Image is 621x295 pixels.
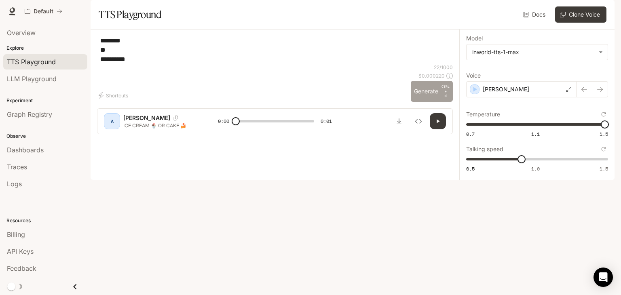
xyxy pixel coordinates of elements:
span: 1.1 [531,131,540,137]
div: Open Intercom Messenger [594,268,613,287]
div: A [106,115,118,128]
p: Temperature [466,112,500,117]
span: 1.0 [531,165,540,172]
div: inworld-tts-1-max [472,48,595,56]
button: Inspect [410,113,427,129]
p: [PERSON_NAME] [483,85,529,93]
button: Clone Voice [555,6,606,23]
p: [PERSON_NAME] [123,114,170,122]
span: 0.5 [466,165,475,172]
button: GenerateCTRL +⏎ [411,81,453,102]
button: Reset to default [599,145,608,154]
p: Default [34,8,53,15]
p: Talking speed [466,146,503,152]
span: 0:01 [321,117,332,125]
p: ⏎ [441,84,450,99]
span: 1.5 [600,165,608,172]
button: Download audio [391,113,407,129]
button: All workspaces [21,3,66,19]
p: ICE CREAM 🍨 OR CAKE 🍰 [123,122,199,129]
span: 1.5 [600,131,608,137]
button: Shortcuts [97,89,131,102]
button: Reset to default [599,110,608,119]
div: inworld-tts-1-max [467,44,608,60]
p: Model [466,36,483,41]
p: $ 0.000220 [418,72,445,79]
h1: TTS Playground [99,6,161,23]
p: 22 / 1000 [434,64,453,71]
button: Copy Voice ID [170,116,182,120]
span: 0.7 [466,131,475,137]
p: CTRL + [441,84,450,94]
a: Docs [522,6,549,23]
p: Voice [466,73,481,78]
span: 0:00 [218,117,229,125]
